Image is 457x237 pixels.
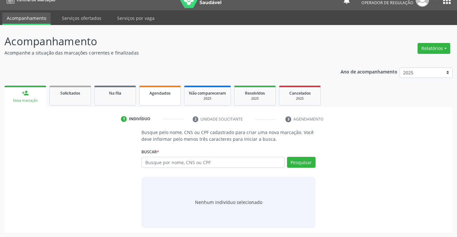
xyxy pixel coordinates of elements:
button: Pesquisar [287,157,316,168]
p: Ano de acompanhamento [341,67,397,75]
p: Acompanhe a situação das marcações correntes e finalizadas [4,49,318,56]
span: Cancelados [289,90,311,96]
a: Serviços por vaga [113,13,159,24]
div: 2025 [284,96,316,101]
span: Na fila [109,90,121,96]
input: Busque por nome, CNS ou CPF [141,157,284,168]
span: Agendados [149,90,171,96]
span: Solicitados [60,90,80,96]
a: Serviços ofertados [57,13,106,24]
p: Acompanhamento [4,33,318,49]
div: person_add [22,89,29,97]
div: Nenhum indivíduo selecionado [195,199,262,206]
div: 1 [121,116,127,122]
label: Buscar [141,147,159,157]
p: Busque pelo nome, CNS ou CPF cadastrado para criar uma nova marcação. Você deve informar pelo men... [141,129,315,142]
div: 2025 [189,96,226,101]
button: Relatórios [418,43,450,54]
span: Resolvidos [245,90,265,96]
span: Não compareceram [189,90,226,96]
a: Acompanhamento [2,13,51,25]
div: 2025 [239,96,271,101]
div: Indivíduo [129,116,150,122]
div: Nova marcação [9,98,42,103]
